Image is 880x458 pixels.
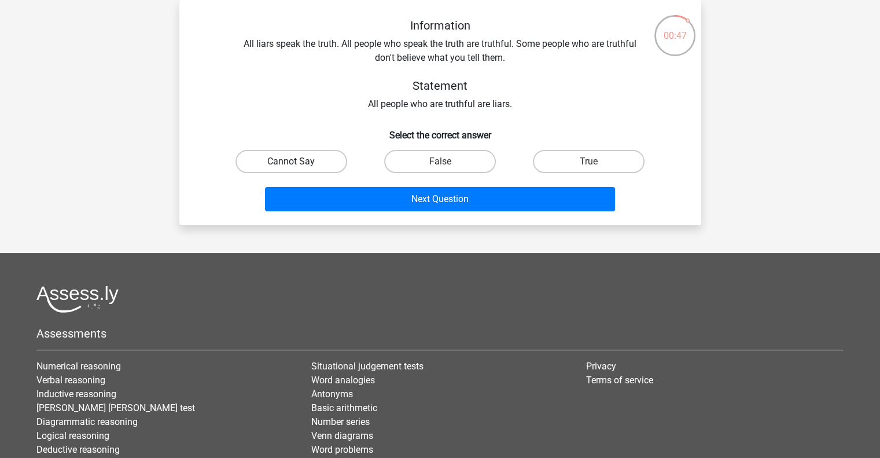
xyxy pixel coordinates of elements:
img: Assessly logo [36,285,119,313]
a: Numerical reasoning [36,361,121,372]
a: Logical reasoning [36,430,109,441]
a: [PERSON_NAME] [PERSON_NAME] test [36,402,195,413]
a: Number series [311,416,370,427]
a: Antonyms [311,389,353,400]
label: True [533,150,645,173]
a: Diagrammatic reasoning [36,416,138,427]
a: Situational judgement tests [311,361,424,372]
label: Cannot Say [235,150,347,173]
a: Word problems [311,444,373,455]
a: Terms of service [586,375,653,386]
a: Basic arithmetic [311,402,377,413]
h5: Statement [235,79,646,93]
h5: Assessments [36,327,844,340]
a: Inductive reasoning [36,389,116,400]
a: Verbal reasoning [36,375,105,386]
a: Venn diagrams [311,430,373,441]
label: False [384,150,496,173]
h5: Information [235,19,646,32]
h6: Select the correct answer [198,120,683,141]
div: 00:47 [653,14,697,43]
a: Deductive reasoning [36,444,120,455]
a: Word analogies [311,375,375,386]
a: Privacy [586,361,616,372]
div: All liars speak the truth. All people who speak the truth are truthful. Some people who are truth... [198,19,683,111]
button: Next Question [265,187,615,211]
